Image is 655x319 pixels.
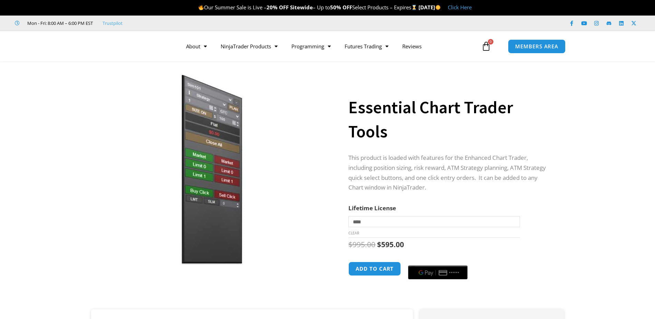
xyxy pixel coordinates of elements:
img: LogoAI | Affordable Indicators – NinjaTrader [80,34,154,59]
a: Futures Trading [338,38,395,54]
span: $ [377,240,381,249]
strong: [DATE] [418,4,441,11]
img: ⌛ [412,5,417,10]
span: $ [348,240,353,249]
a: Trustpilot [103,19,123,27]
img: Essential Chart Trader Tools [101,74,323,264]
bdi: 595.00 [377,240,404,249]
img: 🔥 [199,5,204,10]
a: Click Here [448,4,472,11]
span: Mon - Fri: 8:00 AM – 6:00 PM EST [26,19,93,27]
p: This product is loaded with features for the Enhanced Chart Trader, including position sizing, ri... [348,153,550,193]
span: MEMBERS AREA [515,44,558,49]
a: MEMBERS AREA [508,39,566,54]
button: Buy with GPay [408,265,468,279]
label: Lifetime License [348,204,396,212]
a: Clear options [348,231,359,235]
strong: Sitewide [290,4,313,11]
strong: 50% OFF [330,4,352,11]
a: About [179,38,214,54]
span: Our Summer Sale is Live – – Up to Select Products – Expires [198,4,418,11]
text: •••••• [449,270,460,275]
span: 0 [488,39,493,45]
strong: 20% OFF [267,4,289,11]
nav: Menu [179,38,480,54]
iframe: Secure payment input frame [407,261,469,261]
button: Add to cart [348,262,401,276]
a: Programming [285,38,338,54]
a: NinjaTrader Products [214,38,285,54]
img: 🌞 [435,5,441,10]
a: 0 [471,36,501,56]
h1: Essential Chart Trader Tools [348,95,550,144]
a: Reviews [395,38,428,54]
bdi: 995.00 [348,240,375,249]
